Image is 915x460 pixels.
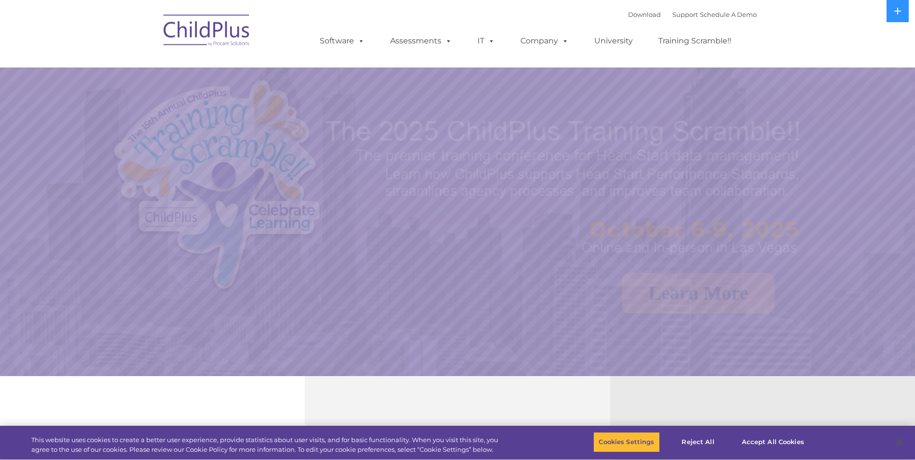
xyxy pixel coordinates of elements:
[628,11,757,18] font: |
[622,273,775,313] a: Learn More
[628,11,661,18] a: Download
[31,435,503,454] div: This website uses cookies to create a better user experience, provide statistics about user visit...
[649,31,741,51] a: Training Scramble!!
[310,31,374,51] a: Software
[593,432,659,452] button: Cookies Settings
[672,11,698,18] a: Support
[668,432,728,452] button: Reject All
[889,432,910,453] button: Close
[700,11,757,18] a: Schedule A Demo
[737,432,809,452] button: Accept All Cookies
[159,8,255,56] img: ChildPlus by Procare Solutions
[381,31,462,51] a: Assessments
[468,31,505,51] a: IT
[511,31,578,51] a: Company
[585,31,642,51] a: University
